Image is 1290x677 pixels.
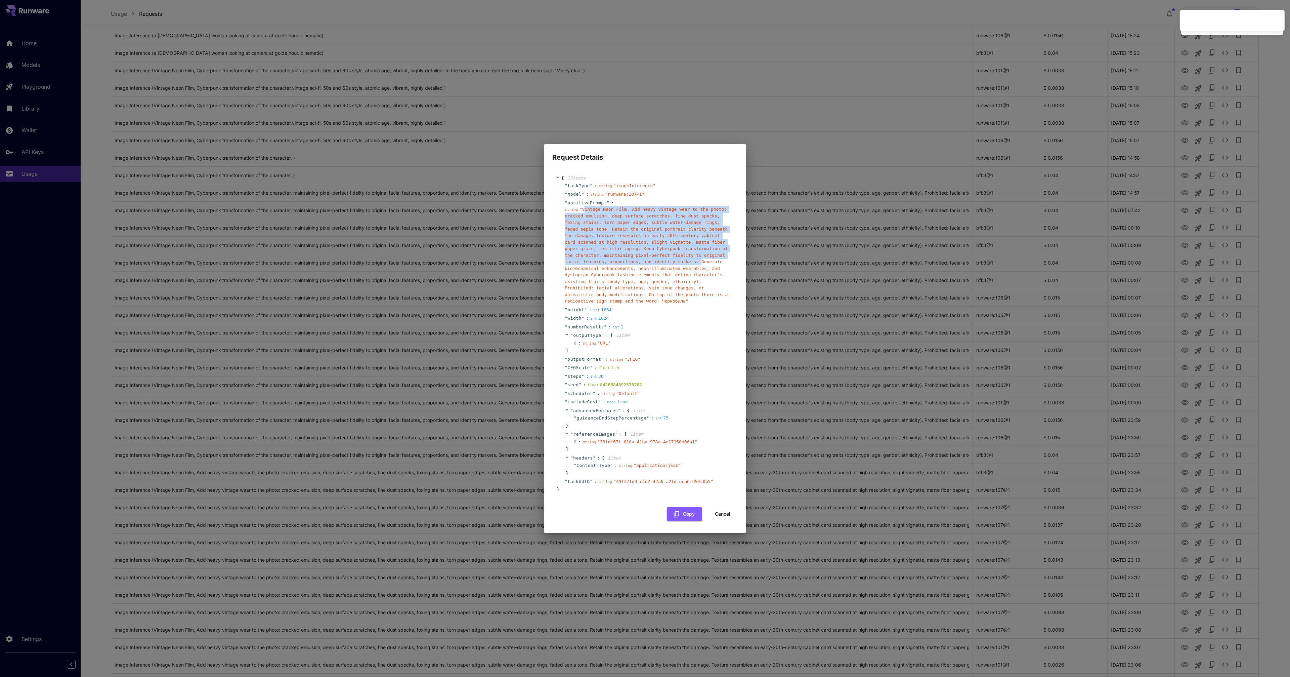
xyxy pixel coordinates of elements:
span: " [565,307,567,312]
span: " [607,200,609,205]
span: " [565,183,567,188]
span: " [604,324,607,329]
span: : [620,431,622,438]
span: 0 [574,439,583,445]
span: " [584,307,587,312]
span: : [586,191,589,198]
div: 1024 [590,315,609,322]
span: " [590,365,593,370]
span: " JPEG " [625,357,640,362]
span: " [565,200,567,205]
span: : [594,364,597,371]
span: " [590,479,593,484]
span: : [603,399,605,405]
span: " [574,415,576,421]
span: includeCost [567,399,598,405]
span: string [590,192,604,197]
h2: Request Details [544,144,746,163]
span: " [582,316,584,321]
span: string [583,440,596,444]
span: : [583,382,586,388]
button: Copy [667,507,702,521]
span: string [565,207,578,212]
span: int [590,374,597,379]
span: : [586,373,589,380]
span: " [570,333,573,338]
div: 30 [590,373,604,380]
span: : [606,356,608,363]
span: " [579,382,582,387]
span: " [565,365,567,370]
span: 1 item [608,455,621,461]
span: [ [624,431,627,438]
span: 0 [574,340,583,347]
span: headers [573,455,593,461]
span: 1 item [616,333,629,338]
span: : [597,455,600,462]
div: : [578,340,581,347]
span: int [593,308,600,312]
span: string [601,392,615,396]
span: CFGScale [567,364,590,371]
span: numberResults [567,324,604,330]
span: ] [565,347,568,354]
span: seed [567,382,578,388]
div: 1 [613,324,623,330]
span: 17 item s [567,175,586,181]
span: " [598,399,601,404]
span: string [619,464,632,468]
span: " runware:107@1 " [605,192,644,197]
span: Content-Type [576,462,610,469]
span: string [583,341,596,346]
span: 1 item [633,408,646,413]
div: 8426884892573762 [588,382,642,388]
span: int [613,325,619,329]
span: guidanceEndStepPercentage [576,415,646,422]
div: 75 [655,415,669,422]
div: 1664 [593,307,611,313]
div: true [607,399,628,405]
span: scheduler [567,390,593,397]
span: " [565,479,567,484]
span: " [565,357,567,362]
span: : [597,390,600,397]
span: " Vintage Neon Film, Add heavy vintage wear to the photo: cracked emulsion, deep surface scratche... [565,207,728,304]
span: model [567,191,582,198]
span: " [565,324,567,329]
button: Cancel [707,507,738,521]
span: " [601,357,604,362]
span: " [565,382,567,387]
span: { [627,407,630,414]
span: string [599,184,612,188]
span: string [610,357,623,362]
span: " [574,463,576,468]
div: 3.5 [599,364,619,371]
span: string [599,480,612,484]
span: " URL " [597,341,610,346]
span: advancedFeatures [573,408,618,413]
span: " [647,415,649,421]
span: " imageInference " [613,183,655,188]
span: " 49f37fd9-e4d2-42a6-a2fd-ecb6fd54c0b5 " [613,479,713,484]
span: [ [610,332,613,339]
span: outputType [573,333,601,338]
span: 1 item [630,432,643,437]
span: steps [567,373,582,380]
span: : [611,200,614,206]
span: " [618,408,621,413]
span: int [655,416,662,421]
span: " [593,455,596,461]
span: " [565,316,567,321]
span: float [588,383,599,387]
span: " Default " [616,391,640,396]
span: : [594,183,597,189]
span: referenceImages [573,432,615,437]
span: height [567,307,584,313]
span: " [593,391,595,396]
span: outputFormat [567,356,601,363]
span: " [590,183,593,188]
span: " [570,408,573,413]
span: { [561,175,564,182]
span: " [615,432,618,437]
span: int [590,316,597,321]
